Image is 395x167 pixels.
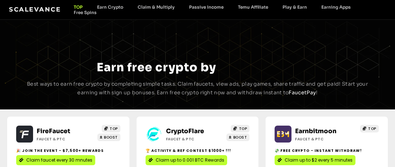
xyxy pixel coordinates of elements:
a: Claim up to 0.001 BTC Rewards [146,155,227,165]
span: Claim faucet every 30 mnutes [26,157,92,163]
span: BOOST [104,135,118,140]
p: Best ways to earn free crypto by completing simple tasks. Claim faucets, view ads, play games, sh... [18,80,377,97]
a: Passive Income [182,4,231,10]
span: Claim up to 0.001 BTC Rewards [156,157,224,163]
h2: 🎉 Join the event - $7,500+ Rewards [16,148,120,153]
span: TOP [239,126,247,131]
a: BOOST [97,134,120,141]
h2: 💸 Free crypto - Instant withdraw! [275,148,379,153]
a: CryptoFlare [166,127,204,135]
a: TOP [360,125,379,132]
a: Play & Earn [275,4,314,10]
span: TOP [110,126,118,131]
nav: Menu [66,4,386,15]
a: FireFaucet [37,127,70,135]
span: BOOST [233,135,247,140]
h2: Faucet & PTC [166,136,220,142]
a: Free Spins [66,10,104,15]
a: FaucetPay [289,89,316,96]
a: Earn Crypto [90,4,130,10]
a: Claim & Multiply [130,4,182,10]
h2: Faucet & PTC [295,136,349,142]
a: Claim up to $2 every 5 minutes [275,155,355,165]
h2: 🏆 Activity & ref contest $1000+ !!! [146,148,250,153]
a: TOP [66,4,90,10]
h2: Faucet & PTC [37,136,90,142]
a: Claim faucet every 30 mnutes [16,155,95,165]
span: TOP [368,126,376,131]
span: Claim up to $2 every 5 minutes [285,157,353,163]
a: Temu Affiliate [231,4,275,10]
a: Earning Apps [314,4,358,10]
a: BOOST [226,134,249,141]
a: Earnbitmoon [295,127,336,135]
span: Earn free crypto by [97,60,216,75]
a: TOP [102,125,120,132]
a: Scalevance [9,6,61,13]
a: TOP [231,125,249,132]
